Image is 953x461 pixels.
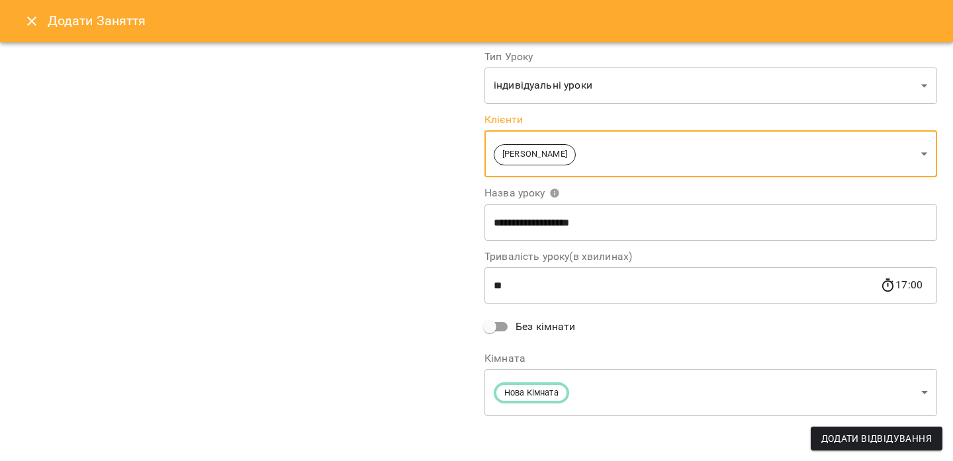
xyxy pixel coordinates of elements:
[549,188,560,198] svg: Вкажіть назву уроку або виберіть клієнтів
[484,67,937,105] div: індивідуальні уроки
[811,427,942,450] button: Додати Відвідування
[496,387,567,399] span: Нова Кімната
[484,114,937,125] label: Клієнти
[484,353,937,364] label: Кімната
[516,319,576,335] span: Без кімнати
[821,431,932,446] span: Додати Відвідування
[484,188,560,198] span: Назва уроку
[16,5,48,37] button: Close
[494,148,575,161] span: [PERSON_NAME]
[484,251,937,262] label: Тривалість уроку(в хвилинах)
[484,52,937,62] label: Тип Уроку
[48,11,937,31] h6: Додати Заняття
[484,130,937,177] div: [PERSON_NAME]
[484,369,937,416] div: Нова Кімната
